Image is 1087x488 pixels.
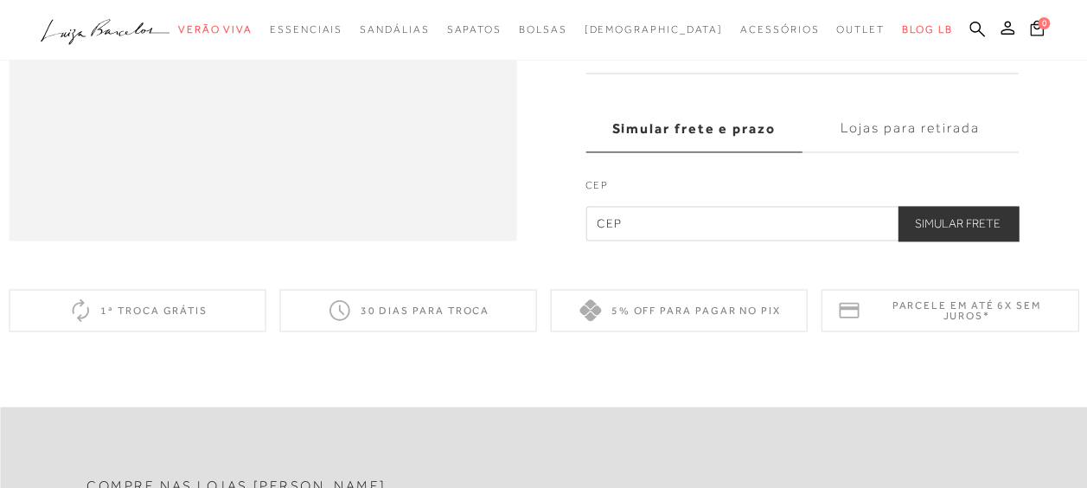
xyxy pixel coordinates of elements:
a: noSubCategoriesText [360,14,429,46]
div: 30 dias para troca [279,289,536,331]
a: noSubCategoriesText [178,14,253,46]
a: noSubCategoriesText [740,14,819,46]
span: BLOG LB [902,23,952,35]
button: 0 [1025,19,1049,42]
div: 5% off para pagar no PIX [551,289,808,331]
input: CEP [585,206,1018,241]
div: Parcele em até 6x sem juros* [822,289,1078,331]
span: 0 [1038,17,1050,29]
div: 1ª troca grátis [9,289,265,331]
a: BLOG LB [902,14,952,46]
label: CEP [585,177,1018,202]
span: Outlet [836,23,885,35]
span: Acessórios [740,23,819,35]
button: Simular Frete [898,206,1018,241]
span: Essenciais [270,23,342,35]
a: noSubCategoriesText [836,14,885,46]
span: Bolsas [519,23,567,35]
a: noSubCategoriesText [270,14,342,46]
span: Sandálias [360,23,429,35]
span: [DEMOGRAPHIC_DATA] [584,23,723,35]
a: noSubCategoriesText [446,14,501,46]
label: Simular frete e prazo [585,106,802,152]
a: noSubCategoriesText [519,14,567,46]
span: Verão Viva [178,23,253,35]
span: Sapatos [446,23,501,35]
label: Lojas para retirada [802,106,1018,152]
a: noSubCategoriesText [584,14,723,46]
